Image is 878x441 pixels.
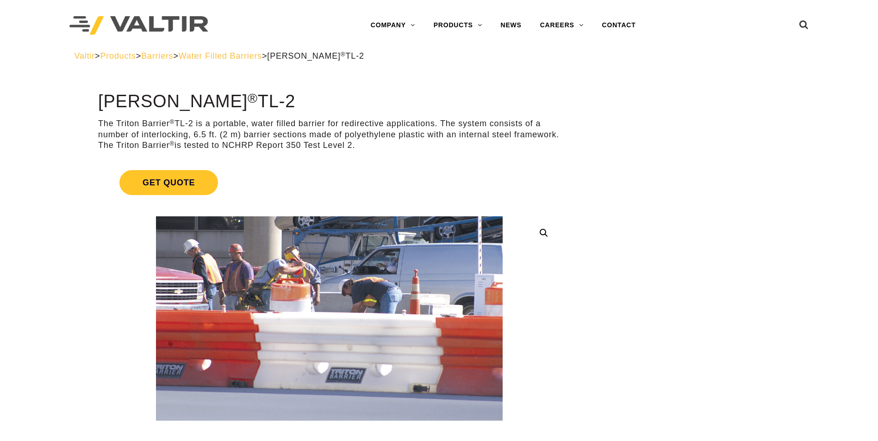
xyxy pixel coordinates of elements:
a: Water Filled Barriers [179,51,262,61]
a: PRODUCTS [424,16,492,35]
a: Barriers [141,51,173,61]
div: > > > > [75,51,804,61]
a: CAREERS [531,16,593,35]
p: The Triton Barrier TL-2 is a portable, water filled barrier for redirective applications. The sys... [98,118,560,151]
a: NEWS [492,16,531,35]
a: Get Quote [98,159,560,206]
sup: ® [341,51,346,58]
sup: ® [248,91,258,105]
img: Valtir [69,16,208,35]
a: CONTACT [593,16,645,35]
a: Valtir [75,51,95,61]
span: [PERSON_NAME] TL-2 [267,51,364,61]
a: COMPANY [361,16,424,35]
h1: [PERSON_NAME] TL-2 [98,92,560,111]
a: Products [100,51,136,61]
span: Get Quote [119,170,218,195]
sup: ® [170,118,175,125]
sup: ® [170,140,175,147]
